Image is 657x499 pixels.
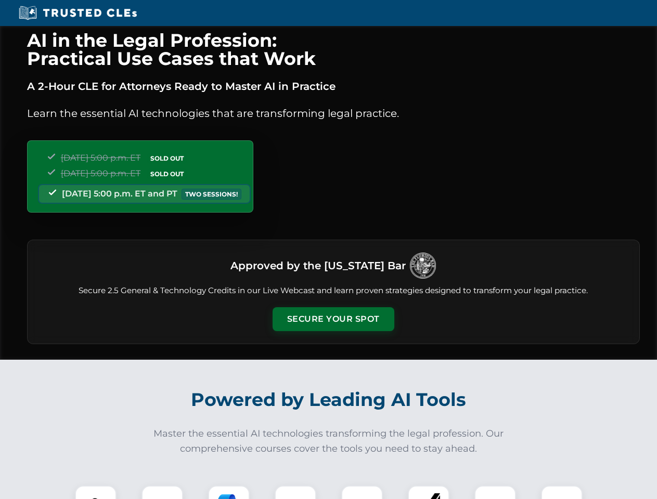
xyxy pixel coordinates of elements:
span: SOLD OUT [147,153,187,164]
p: Master the essential AI technologies transforming the legal profession. Our comprehensive courses... [147,426,511,456]
img: Logo [410,253,436,279]
img: Trusted CLEs [16,5,140,21]
h2: Powered by Leading AI Tools [41,382,617,418]
h1: AI in the Legal Profession: Practical Use Cases that Work [27,31,640,68]
span: [DATE] 5:00 p.m. ET [61,168,140,178]
span: [DATE] 5:00 p.m. ET [61,153,140,163]
p: A 2-Hour CLE for Attorneys Ready to Master AI in Practice [27,78,640,95]
p: Learn the essential AI technologies that are transforming legal practice. [27,105,640,122]
p: Secure 2.5 General & Technology Credits in our Live Webcast and learn proven strategies designed ... [40,285,627,297]
h3: Approved by the [US_STATE] Bar [230,256,406,275]
button: Secure Your Spot [273,307,394,331]
span: SOLD OUT [147,168,187,179]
